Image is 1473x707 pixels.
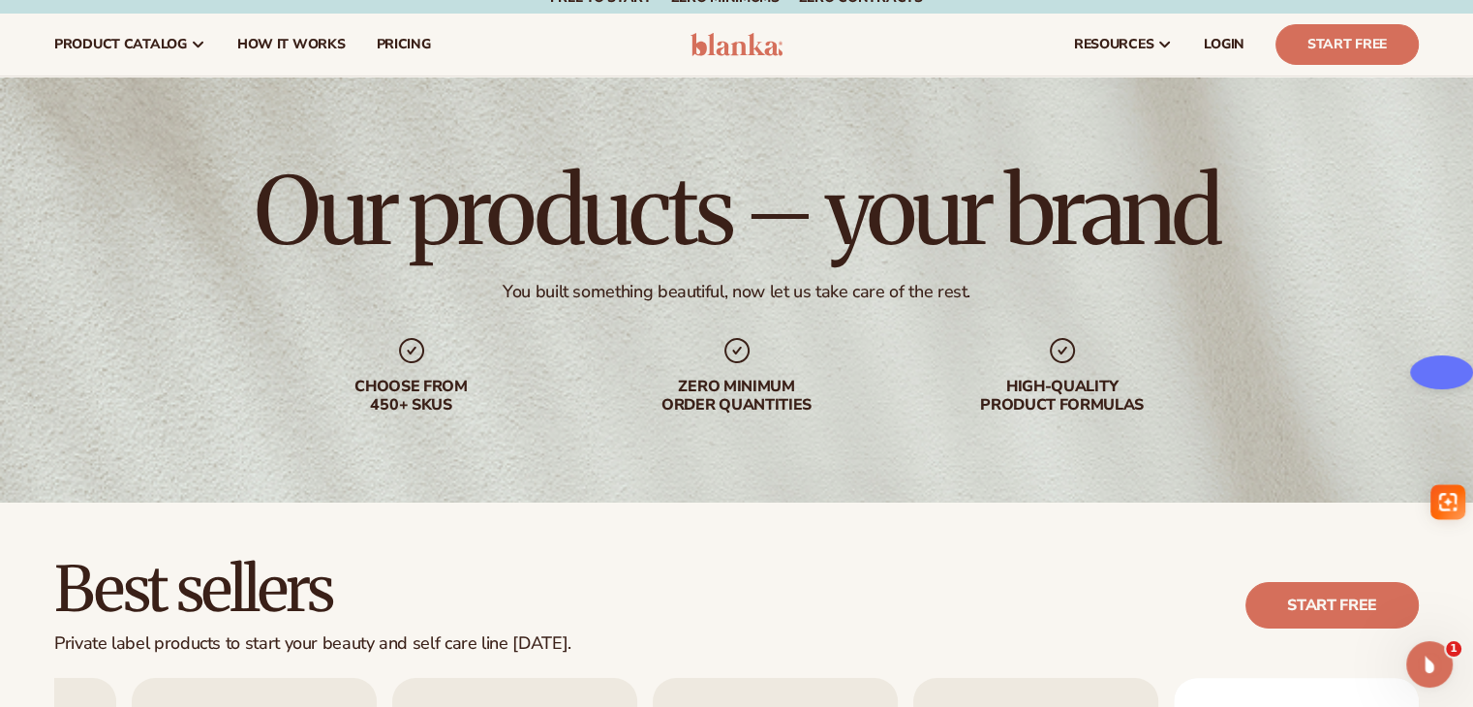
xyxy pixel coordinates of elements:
a: How It Works [222,14,361,76]
span: How It Works [237,37,346,52]
img: logo [690,33,783,56]
a: product catalog [39,14,222,76]
div: Zero minimum order quantities [613,378,861,415]
h1: Our products – your brand [254,165,1218,258]
span: LOGIN [1204,37,1244,52]
div: Private label products to start your beauty and self care line [DATE]. [54,633,571,655]
h2: Best sellers [54,557,571,622]
span: 1 [1446,641,1461,657]
a: Start free [1245,582,1419,629]
div: You built something beautiful, now let us take care of the rest. [503,281,970,303]
a: LOGIN [1188,14,1260,76]
span: pricing [376,37,430,52]
a: resources [1059,14,1188,76]
div: High-quality product formulas [938,378,1186,415]
iframe: Intercom live chat [1406,641,1453,688]
a: Start Free [1275,24,1419,65]
span: resources [1074,37,1153,52]
a: pricing [360,14,445,76]
span: product catalog [54,37,187,52]
div: Choose from 450+ Skus [288,378,536,415]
